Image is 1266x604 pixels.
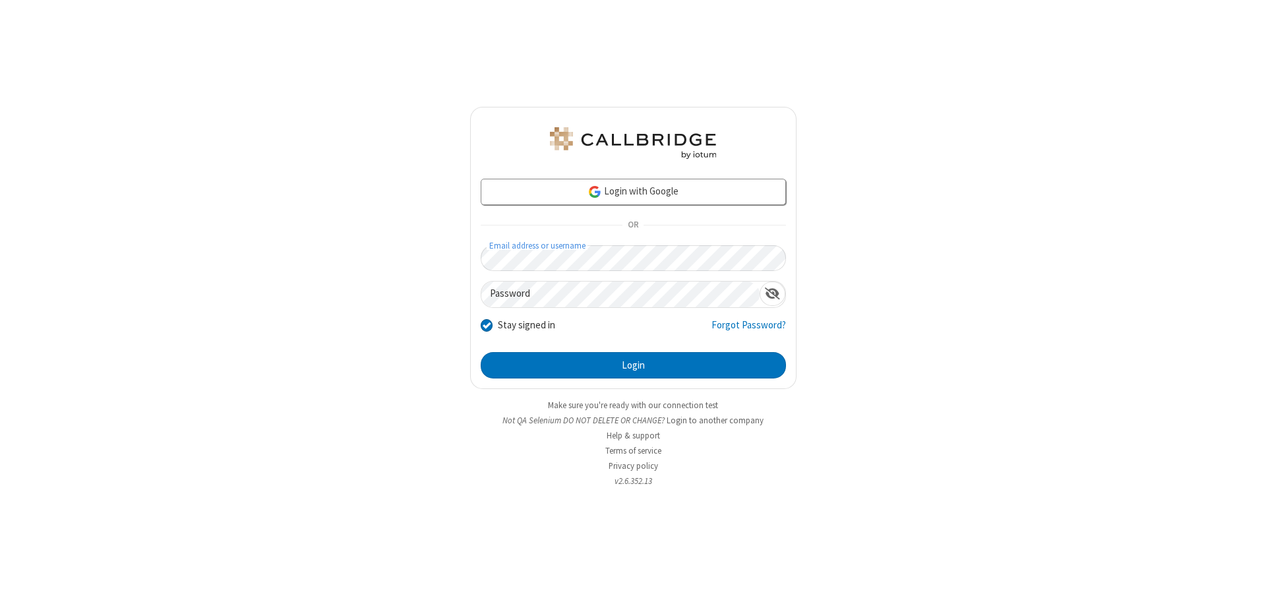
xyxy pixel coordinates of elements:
label: Stay signed in [498,318,555,333]
img: google-icon.png [588,185,602,199]
div: Show password [760,282,785,306]
a: Privacy policy [609,460,658,471]
li: Not QA Selenium DO NOT DELETE OR CHANGE? [470,414,797,427]
button: Login [481,352,786,378]
a: Make sure you're ready with our connection test [548,400,718,411]
input: Email address or username [481,245,786,271]
iframe: Chat [1233,570,1256,595]
a: Terms of service [605,445,661,456]
a: Help & support [607,430,660,441]
input: Password [481,282,760,307]
a: Login with Google [481,179,786,205]
span: OR [622,216,644,235]
a: Forgot Password? [711,318,786,343]
img: QA Selenium DO NOT DELETE OR CHANGE [547,127,719,159]
button: Login to another company [667,414,764,427]
li: v2.6.352.13 [470,475,797,487]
